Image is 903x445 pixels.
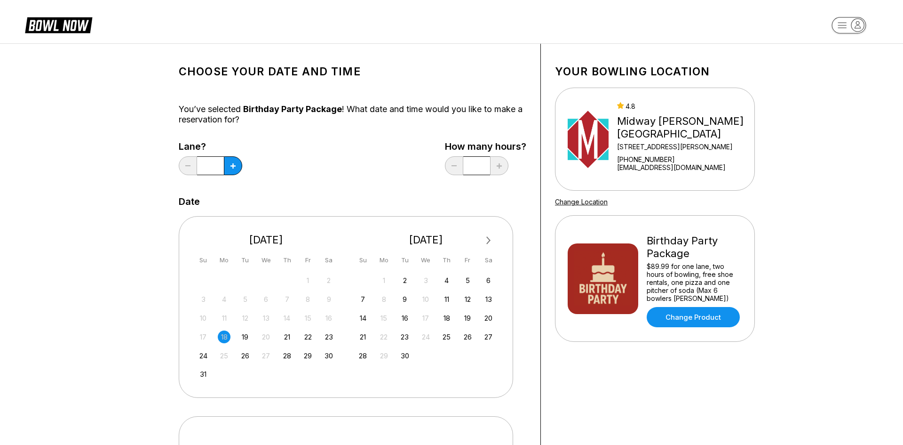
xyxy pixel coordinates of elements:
div: Choose Thursday, September 18th, 2025 [440,312,453,324]
div: Midway [PERSON_NAME][GEOGRAPHIC_DATA] [617,115,751,140]
div: month 2025-09 [356,273,497,362]
div: [PHONE_NUMBER] [617,155,751,163]
a: Change Location [555,198,608,206]
div: Choose Thursday, September 4th, 2025 [440,274,453,287]
label: How many hours? [445,141,526,152]
span: Birthday Party Package [243,104,342,114]
div: Not available Friday, August 15th, 2025 [301,312,314,324]
div: Choose Sunday, August 24th, 2025 [197,349,210,362]
div: Choose Saturday, August 23rd, 2025 [323,331,335,343]
img: Midway Bowling - Carlisle [568,104,609,175]
div: Choose Tuesday, September 23rd, 2025 [398,331,411,343]
div: Choose Tuesday, September 2nd, 2025 [398,274,411,287]
div: Not available Saturday, August 2nd, 2025 [323,274,335,287]
div: Choose Thursday, September 25th, 2025 [440,331,453,343]
div: Sa [323,254,335,267]
div: Not available Monday, August 18th, 2025 [218,331,230,343]
div: Choose Saturday, September 6th, 2025 [482,274,495,287]
div: We [420,254,432,267]
div: Not available Wednesday, August 27th, 2025 [260,349,272,362]
div: Not available Friday, August 1st, 2025 [301,274,314,287]
div: Choose Tuesday, August 26th, 2025 [239,349,252,362]
div: Not available Wednesday, September 24th, 2025 [420,331,432,343]
h1: Choose your Date and time [179,65,526,78]
div: Choose Thursday, August 28th, 2025 [281,349,293,362]
div: Mo [378,254,390,267]
div: Choose Friday, September 26th, 2025 [461,331,474,343]
div: Not available Tuesday, August 5th, 2025 [239,293,252,306]
div: Choose Saturday, August 30th, 2025 [323,349,335,362]
div: Not available Sunday, August 10th, 2025 [197,312,210,324]
div: Not available Monday, August 4th, 2025 [218,293,230,306]
button: Next Month [481,233,496,248]
div: Not available Sunday, August 17th, 2025 [197,331,210,343]
div: You’ve selected ! What date and time would you like to make a reservation for? [179,104,526,125]
div: Not available Saturday, August 16th, 2025 [323,312,335,324]
div: Not available Monday, September 15th, 2025 [378,312,390,324]
a: Change Product [647,307,740,327]
div: Choose Friday, August 29th, 2025 [301,349,314,362]
div: Not available Tuesday, August 12th, 2025 [239,312,252,324]
div: Choose Thursday, August 21st, 2025 [281,331,293,343]
div: Choose Sunday, August 31st, 2025 [197,368,210,380]
div: We [260,254,272,267]
div: Not available Monday, September 1st, 2025 [378,274,390,287]
div: Choose Friday, September 5th, 2025 [461,274,474,287]
div: Not available Monday, September 22nd, 2025 [378,331,390,343]
div: Not available Thursday, August 7th, 2025 [281,293,293,306]
div: Choose Sunday, September 21st, 2025 [356,331,369,343]
div: Not available Wednesday, August 6th, 2025 [260,293,272,306]
div: Choose Friday, September 19th, 2025 [461,312,474,324]
div: Birthday Party Package [647,235,742,260]
div: Not available Friday, August 8th, 2025 [301,293,314,306]
div: Choose Saturday, September 20th, 2025 [482,312,495,324]
label: Lane? [179,141,242,152]
div: Tu [239,254,252,267]
div: Th [440,254,453,267]
div: 4.8 [617,102,751,110]
div: Choose Tuesday, September 30th, 2025 [398,349,411,362]
div: Not available Wednesday, September 10th, 2025 [420,293,432,306]
div: Not available Wednesday, September 17th, 2025 [420,312,432,324]
div: month 2025-08 [196,273,337,381]
div: Choose Tuesday, September 16th, 2025 [398,312,411,324]
h1: Your bowling location [555,65,755,78]
label: Date [179,196,200,207]
div: Not available Sunday, August 3rd, 2025 [197,293,210,306]
div: Not available Wednesday, August 13th, 2025 [260,312,272,324]
div: Th [281,254,293,267]
div: Fr [461,254,474,267]
div: Choose Tuesday, August 19th, 2025 [239,331,252,343]
div: Choose Saturday, September 13th, 2025 [482,293,495,306]
div: [DATE] [353,234,499,246]
div: Not available Monday, September 29th, 2025 [378,349,390,362]
div: Not available Monday, September 8th, 2025 [378,293,390,306]
div: Choose Sunday, September 14th, 2025 [356,312,369,324]
div: Not available Wednesday, September 3rd, 2025 [420,274,432,287]
div: Su [197,254,210,267]
div: [STREET_ADDRESS][PERSON_NAME] [617,143,751,151]
div: Not available Saturday, August 9th, 2025 [323,293,335,306]
div: Choose Sunday, September 28th, 2025 [356,349,369,362]
div: Sa [482,254,495,267]
div: Tu [398,254,411,267]
div: Fr [301,254,314,267]
div: Not available Thursday, August 14th, 2025 [281,312,293,324]
div: Su [356,254,369,267]
a: [EMAIL_ADDRESS][DOMAIN_NAME] [617,163,751,171]
div: Choose Thursday, September 11th, 2025 [440,293,453,306]
div: Mo [218,254,230,267]
div: Choose Saturday, September 27th, 2025 [482,331,495,343]
img: Birthday Party Package [568,243,638,314]
div: [DATE] [193,234,339,246]
div: Not available Monday, August 25th, 2025 [218,349,230,362]
div: Not available Wednesday, August 20th, 2025 [260,331,272,343]
div: Choose Sunday, September 7th, 2025 [356,293,369,306]
div: $89.99 for one lane, two hours of bowling, free shoe rentals, one pizza and one pitcher of soda (... [647,262,742,302]
div: Not available Monday, August 11th, 2025 [218,312,230,324]
div: Choose Tuesday, September 9th, 2025 [398,293,411,306]
div: Choose Friday, September 12th, 2025 [461,293,474,306]
div: Choose Friday, August 22nd, 2025 [301,331,314,343]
